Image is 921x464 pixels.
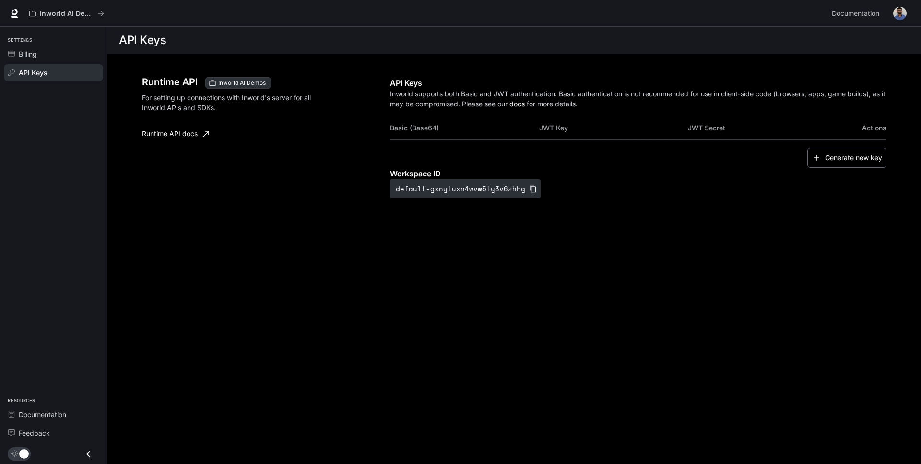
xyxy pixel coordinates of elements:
th: JWT Key [539,116,688,139]
button: Generate new key [807,148,886,168]
a: Runtime API docs [138,124,213,143]
p: Workspace ID [390,168,886,179]
button: User avatar [890,4,909,23]
p: Inworld AI Demos [40,10,94,18]
h3: Runtime API [142,77,198,87]
a: Documentation [828,4,886,23]
span: Documentation [19,409,66,419]
th: Actions [837,116,886,139]
span: Dark mode toggle [19,448,29,459]
span: Billing [19,49,37,59]
a: Feedback [4,425,103,441]
p: Inworld supports both Basic and JWT authentication. Basic authentication is not recommended for u... [390,89,886,109]
a: docs [509,100,525,108]
th: Basic (Base64) [390,116,539,139]
button: All workspaces [25,4,108,23]
h1: API Keys [119,31,166,50]
a: Billing [4,46,103,62]
a: API Keys [4,64,103,81]
th: JWT Secret [688,116,837,139]
span: API Keys [19,68,47,78]
div: These keys will apply to your current workspace only [205,77,271,89]
span: Feedback [19,428,50,438]
img: User avatar [893,7,907,20]
p: For setting up connections with Inworld's server for all Inworld APIs and SDKs. [142,93,322,113]
a: Documentation [4,406,103,423]
button: default-gxnytuxn4wvw5ty3v6zhhg [390,179,541,198]
button: Close drawer [78,444,99,464]
span: Documentation [832,8,879,20]
span: Inworld AI Demos [214,79,270,87]
p: API Keys [390,77,886,89]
